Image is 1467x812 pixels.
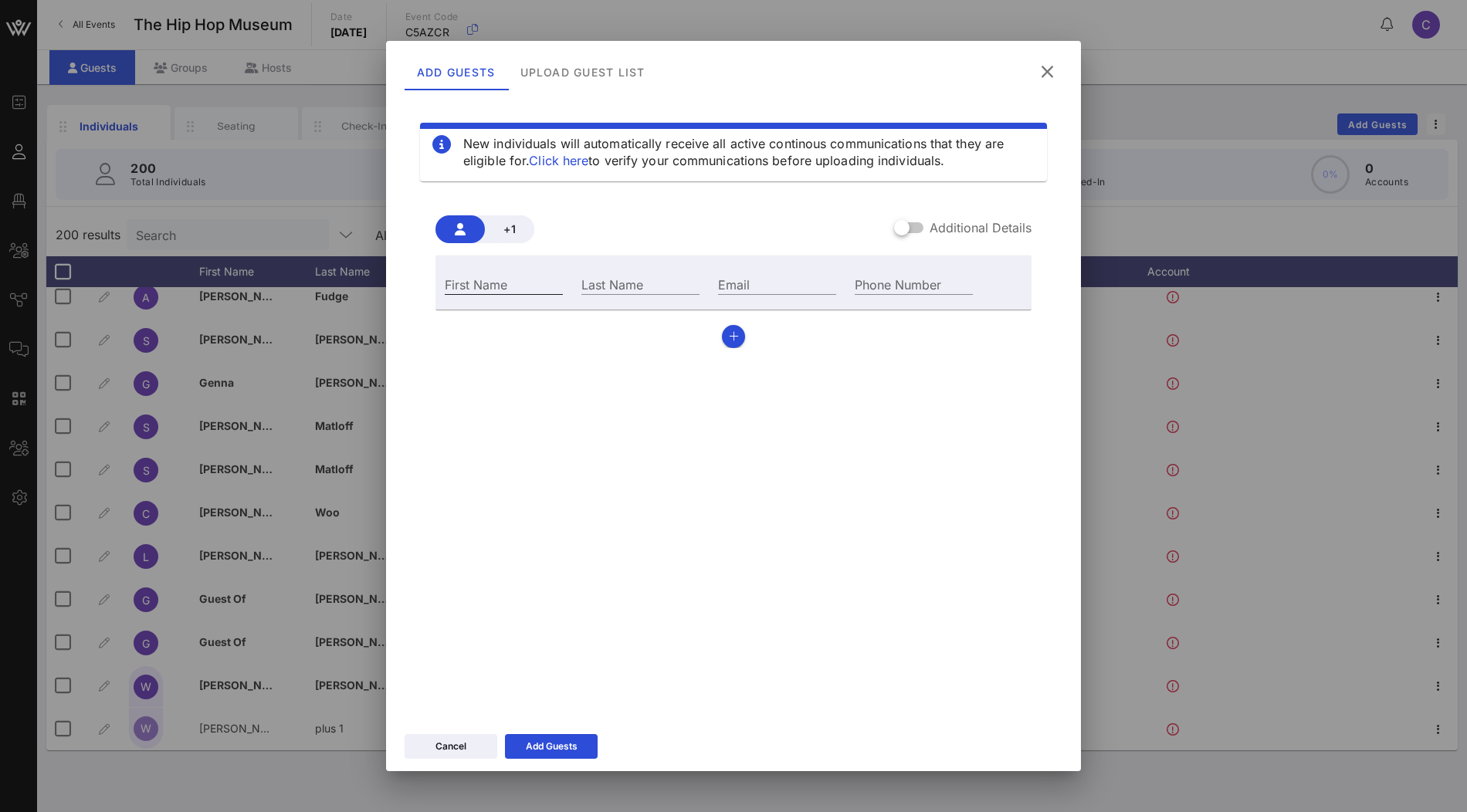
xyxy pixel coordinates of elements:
[508,53,658,90] div: Upload Guest List
[529,153,588,168] a: Click here
[435,739,466,754] div: Cancel
[505,734,598,759] button: Add Guests
[930,220,1032,235] label: Additional Details
[463,135,1035,169] div: New individuals will automatically receive all active continous communications that they are elig...
[405,53,508,90] div: Add Guests
[497,222,522,235] span: +1
[526,739,578,754] div: Add Guests
[405,734,497,759] button: Cancel
[485,215,534,243] button: +1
